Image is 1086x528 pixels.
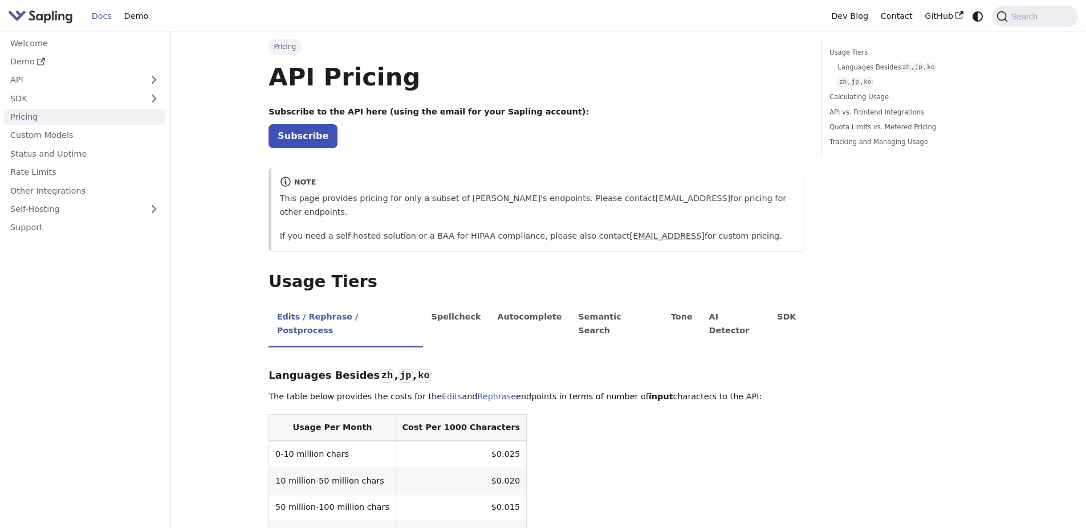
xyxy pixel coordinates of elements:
[4,54,165,70] a: Demo
[280,230,796,243] p: If you need a self-hosted solution or a BAA for HIPAA compliance, please also contact for custom ...
[396,494,526,521] td: $0.015
[901,63,912,72] code: zh
[850,77,860,87] code: jp
[269,494,396,521] td: 50 million-100 million chars
[656,194,730,203] a: [EMAIL_ADDRESS]
[143,72,165,88] button: Expand sidebar category 'API'
[913,63,924,72] code: jp
[926,63,936,72] code: ko
[280,192,796,219] p: This page provides pricing for only a subset of [PERSON_NAME]'s endpoints. Please contact for pri...
[4,201,165,218] a: Self-Hosting
[269,39,804,55] nav: Breadcrumbs
[4,72,143,88] a: API
[4,109,165,125] a: Pricing
[875,7,919,25] a: Contact
[4,35,165,51] a: Welcome
[396,415,526,441] th: Cost Per 1000 Characters
[4,182,165,199] a: Other Integrations
[649,392,673,401] strong: input
[769,302,804,347] li: SDK
[269,62,804,92] h1: API Pricing
[380,369,394,383] code: zh
[269,468,396,494] td: 10 million-50 million chars
[570,302,663,347] li: Semantic Search
[992,6,1077,27] button: Search (Command+K)
[269,124,337,148] a: Subscribe
[837,77,980,88] a: zh,jp,ko
[269,302,423,347] li: Edits / Rephrase / Postprocess
[701,302,769,347] li: AI Detector
[280,176,796,190] div: note
[829,47,984,58] a: Usage Tiers
[829,137,984,148] a: Tracking and Managing Usage
[86,7,118,25] a: Docs
[837,77,848,87] code: zh
[269,415,396,441] th: Usage Per Month
[269,390,804,404] p: The table below provides the costs for the and endpoints in terms of number of characters to the ...
[630,231,705,240] a: [EMAIL_ADDRESS]
[829,92,984,103] a: Calculating Usage
[918,7,969,25] a: GitHub
[829,122,984,133] a: Quota Limits vs. Metered Pricing
[837,62,980,73] a: Languages Besideszh,jp,ko
[269,441,396,468] td: 0-10 million chars
[4,219,165,236] a: Support
[4,90,143,107] a: SDK
[970,8,986,24] button: Switch between dark and light mode (currently system mode)
[4,164,165,181] a: Rate Limits
[863,77,873,87] code: ko
[143,90,165,107] button: Expand sidebar category 'SDK'
[269,39,301,55] span: Pricing
[269,369,804,382] h3: Languages Besides , ,
[442,392,462,401] a: Edits
[829,107,984,118] a: API vs. Frontend Integrations
[477,392,516,401] a: Rephrase
[489,302,570,347] li: Autocomplete
[4,127,165,144] a: Custom Models
[269,272,804,292] h2: Usage Tiers
[8,8,77,24] a: Sapling.aiSapling.ai
[396,468,526,494] td: $0.020
[398,369,413,383] code: jp
[1008,12,1044,21] span: Search
[118,7,154,25] a: Demo
[663,302,701,347] li: Tone
[825,7,874,25] a: Dev Blog
[417,369,431,383] code: ko
[4,145,165,162] a: Status and Uptime
[396,441,526,468] td: $0.025
[423,302,489,347] li: Spellcheck
[8,8,73,24] img: Sapling.ai
[269,107,589,116] strong: Subscribe to the API here (using the email for your Sapling account):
